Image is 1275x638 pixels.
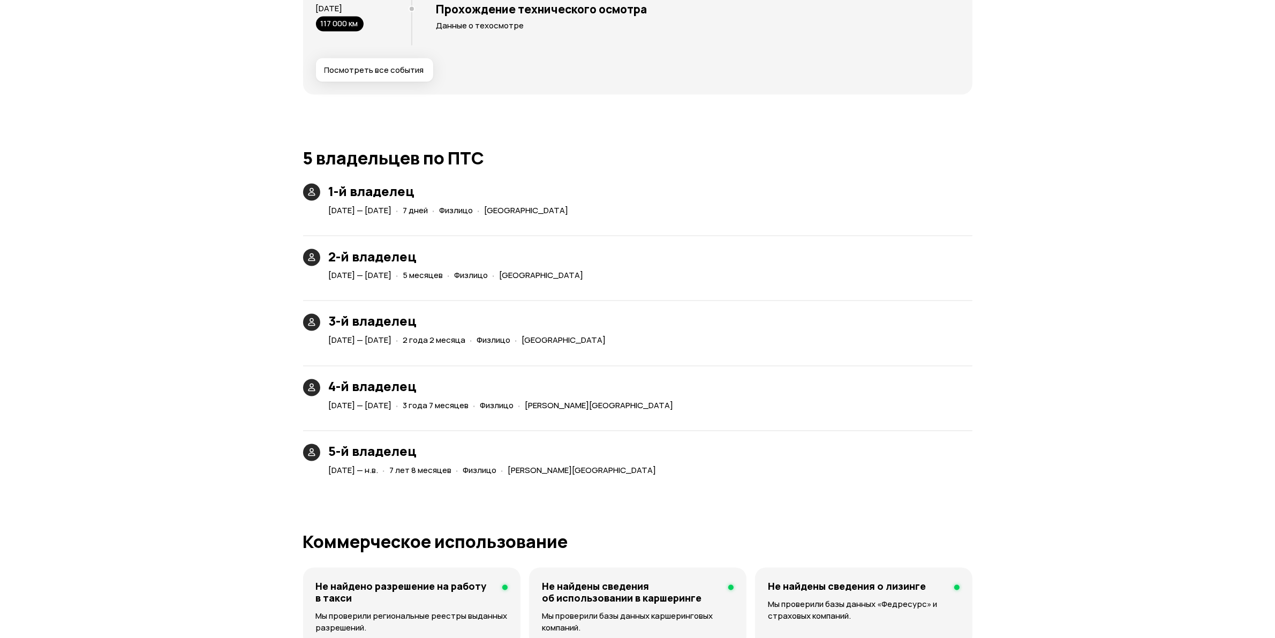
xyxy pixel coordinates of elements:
h1: 5 владельцев по ПТС [303,148,972,168]
span: [GEOGRAPHIC_DATA] [485,205,569,216]
span: · [456,462,459,479]
span: 7 дней [403,205,428,216]
span: 3 года 7 месяцев [403,400,469,411]
h3: 2-й владелец [329,249,588,264]
span: Физлицо [477,335,511,346]
span: · [433,201,435,219]
h3: Прохождение технического осмотра [436,2,960,16]
span: [DATE] — [DATE] [329,335,392,346]
span: Физлицо [463,465,497,476]
span: · [515,332,518,349]
button: Посмотреть все события [316,58,433,82]
span: 5 месяцев [403,270,443,281]
span: [DATE] [316,3,343,14]
p: Мы проверили базы данных каршеринговых компаний. [542,611,734,634]
span: [GEOGRAPHIC_DATA] [500,270,584,281]
span: [DATE] — [DATE] [329,205,392,216]
span: · [396,201,399,219]
h4: Не найдены сведения о лизинге [768,581,926,592]
span: 2 года 2 месяца [403,335,466,346]
h1: Коммерческое использование [303,532,972,552]
span: Физлицо [455,270,488,281]
span: [DATE] — [DATE] [329,270,392,281]
h3: 5-й владелец [329,444,661,459]
span: · [396,267,399,284]
span: [DATE] — [DATE] [329,400,392,411]
span: · [396,332,399,349]
span: [DATE] — н.в. [329,465,379,476]
span: · [478,201,480,219]
span: [GEOGRAPHIC_DATA] [522,335,606,346]
span: · [501,462,504,479]
span: · [396,397,399,415]
span: [PERSON_NAME][GEOGRAPHIC_DATA] [525,400,674,411]
span: Физлицо [480,400,514,411]
span: · [383,462,386,479]
span: · [470,332,473,349]
div: 117 000 км [316,17,364,32]
span: 7 лет 8 месяцев [390,465,452,476]
h3: 3-й владелец [329,314,610,329]
span: · [518,397,521,415]
p: Мы проверили базы данных «Федресурс» и страховых компаний. [768,599,959,622]
p: Данные о техосмотре [436,20,960,31]
span: · [448,267,450,284]
h3: 1-й владелец [329,184,573,199]
h4: Не найдены сведения об использовании в каршеринге [542,581,720,604]
span: · [493,267,495,284]
span: Посмотреть все события [325,65,424,76]
p: Мы проверили региональные реестры выданных разрешений. [316,611,508,634]
span: Физлицо [440,205,473,216]
span: · [473,397,476,415]
h3: 4-й владелец [329,379,678,394]
span: [PERSON_NAME][GEOGRAPHIC_DATA] [508,465,657,476]
h4: Не найдено разрешение на работу в такси [316,581,494,604]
